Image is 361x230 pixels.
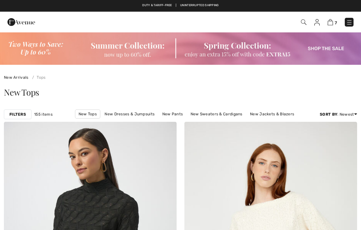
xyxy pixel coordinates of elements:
[7,18,35,25] a: 1ère Avenue
[7,16,35,29] img: 1ère Avenue
[182,119,218,127] a: New Outerwear
[75,109,100,119] a: New Tops
[4,75,29,80] a: New Arrivals
[301,19,306,25] img: Search
[101,110,158,118] a: New Dresses & Jumpsuits
[30,75,46,80] a: Tops
[328,18,337,26] a: 7
[154,119,181,127] a: New Skirts
[247,110,297,118] a: New Jackets & Blazers
[187,110,246,118] a: New Sweaters & Cardigans
[328,19,333,25] img: Shopping Bag
[4,86,39,98] span: New Tops
[320,111,357,117] div: : Newest
[9,111,26,117] strong: Filters
[159,110,186,118] a: New Pants
[346,19,353,26] img: Menu
[320,112,337,117] strong: Sort By
[335,20,337,25] span: 7
[314,19,320,26] img: My Info
[34,111,53,117] span: 155 items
